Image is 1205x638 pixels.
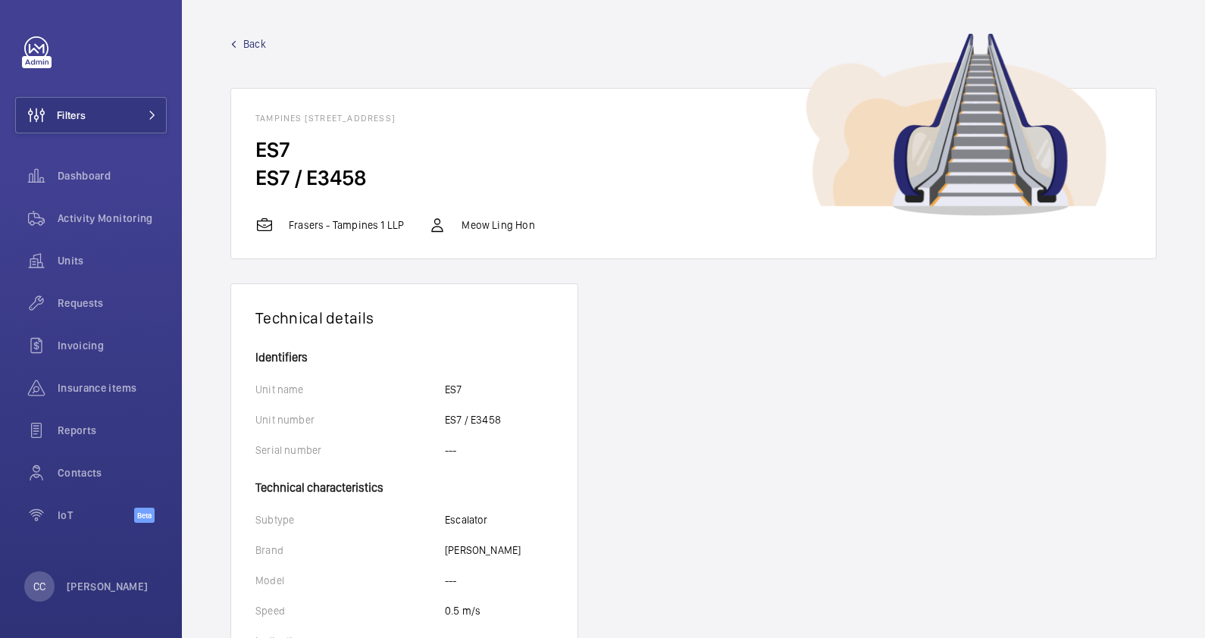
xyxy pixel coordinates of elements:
p: Subtype [255,512,445,527]
h1: Technical details [255,308,553,327]
span: Beta [134,508,155,523]
p: --- [445,573,457,588]
span: Contacts [58,465,167,480]
p: Frasers - Tampines 1 LLP [289,217,404,233]
span: Insurance items [58,380,167,396]
h4: Technical characteristics [255,473,553,494]
h2: ES7 / E3458 [255,164,1131,192]
p: Serial number [255,443,445,458]
p: [PERSON_NAME] [445,543,521,558]
span: Units [58,253,167,268]
p: Meow Ling Hon [462,217,534,233]
p: Speed [255,603,445,618]
span: Filters [57,108,86,123]
p: --- [445,443,457,458]
p: Unit name [255,382,445,397]
p: 0.5 m/s [445,603,480,618]
span: Activity Monitoring [58,211,167,226]
h2: ES7 [255,136,1131,164]
h4: Identifiers [255,352,553,364]
span: Dashboard [58,168,167,183]
button: Filters [15,97,167,133]
span: IoT [58,508,134,523]
span: Requests [58,296,167,311]
p: [PERSON_NAME] [67,579,149,594]
h1: Tampines [STREET_ADDRESS] [255,113,1131,124]
p: CC [33,579,45,594]
p: ES7 / E3458 [445,412,501,427]
p: Unit number [255,412,445,427]
span: Invoicing [58,338,167,353]
img: device image [806,33,1107,216]
p: Escalator [445,512,488,527]
span: Back [243,36,266,52]
p: Model [255,573,445,588]
span: Reports [58,423,167,438]
p: Brand [255,543,445,558]
p: ES7 [445,382,462,397]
